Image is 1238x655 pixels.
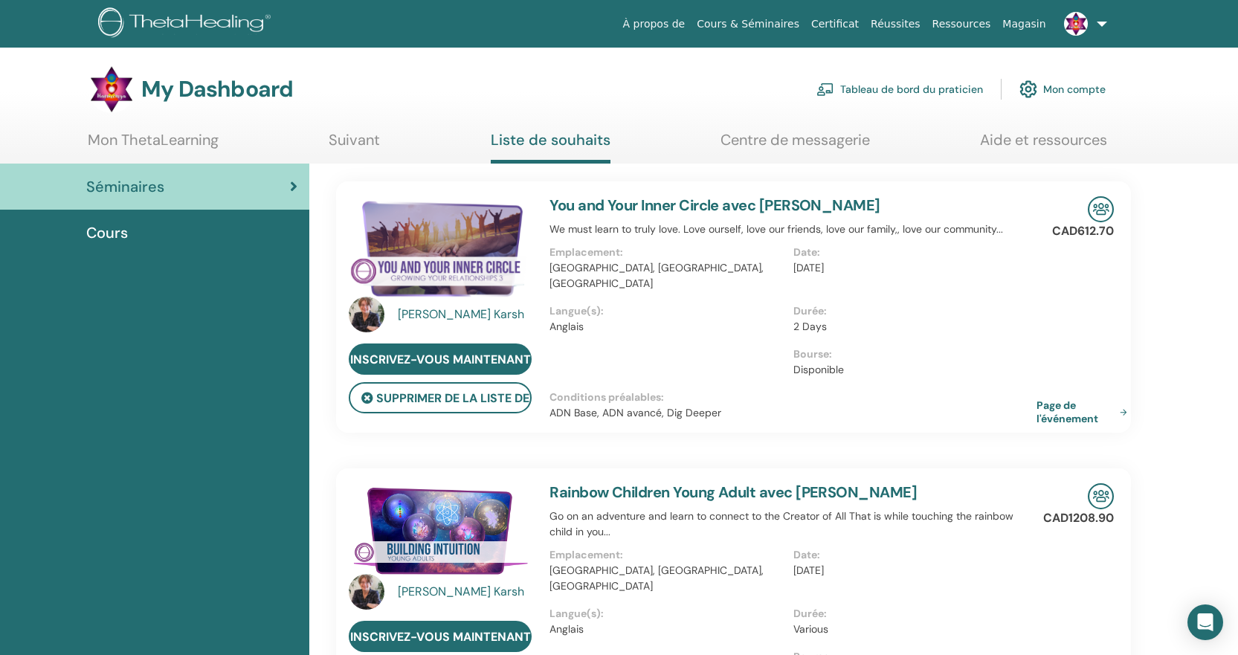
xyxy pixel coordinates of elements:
[816,83,834,96] img: chalkboard-teacher.svg
[549,405,1036,421] p: ADN Base, ADN avancé, Dig Deeper
[1088,196,1114,222] img: In-Person Seminar
[141,76,293,103] h3: My Dashboard
[88,65,135,113] img: default.jpg
[793,245,1028,260] p: Date :
[793,362,1028,378] p: Disponible
[398,306,535,323] a: [PERSON_NAME] Karsh
[793,303,1028,319] p: Durée :
[720,131,870,160] a: Centre de messagerie
[996,10,1051,38] a: Magasin
[1019,77,1037,102] img: cog.svg
[1088,483,1114,509] img: In-Person Seminar
[617,10,691,38] a: À propos de
[549,245,784,260] p: Emplacement :
[549,509,1036,540] p: Go on an adventure and learn to connect to the Creator of All That is while touching the rainbow ...
[549,303,784,319] p: Langue(s) :
[329,131,380,160] a: Suivant
[793,346,1028,362] p: Bourse :
[926,10,997,38] a: Ressources
[1064,12,1088,36] img: default.jpg
[349,621,532,652] a: Inscrivez-vous maintenant
[349,343,532,375] a: Inscrivez-vous maintenant
[549,260,784,291] p: [GEOGRAPHIC_DATA], [GEOGRAPHIC_DATA], [GEOGRAPHIC_DATA]
[349,574,384,610] img: default.jpg
[793,260,1028,276] p: [DATE]
[549,563,784,594] p: [GEOGRAPHIC_DATA], [GEOGRAPHIC_DATA], [GEOGRAPHIC_DATA]
[549,547,784,563] p: Emplacement :
[349,297,384,332] img: default.jpg
[491,131,610,164] a: Liste de souhaits
[549,319,784,335] p: Anglais
[349,382,532,413] button: Supprimer de la liste de souhaits
[805,10,865,38] a: Certificat
[1036,399,1133,425] a: Page de l'événement
[691,10,805,38] a: Cours & Séminaires
[816,73,983,106] a: Tableau de bord du praticien
[549,222,1036,237] p: We must learn to truly love. Love ourself, love our friends, love our family,, love our community...
[793,606,1028,622] p: Durée :
[865,10,926,38] a: Réussites
[350,352,531,367] span: Inscrivez-vous maintenant
[549,622,784,637] p: Anglais
[549,483,917,502] a: Rainbow Children Young Adult avec [PERSON_NAME]
[86,175,164,198] span: Séminaires
[793,319,1028,335] p: 2 Days
[549,196,880,215] a: You and Your Inner Circle avec [PERSON_NAME]
[793,547,1028,563] p: Date :
[549,390,1036,405] p: Conditions préalables :
[1052,222,1114,240] p: CAD612.70
[1187,604,1223,640] div: Open Intercom Messenger
[549,606,784,622] p: Langue(s) :
[98,7,276,41] img: logo.png
[980,131,1107,160] a: Aide et ressources
[86,222,128,244] span: Cours
[1043,509,1114,527] p: CAD1208.90
[350,629,531,645] span: Inscrivez-vous maintenant
[349,483,532,578] img: Rainbow Children Young Adult
[1019,73,1106,106] a: Mon compte
[349,196,532,301] img: You and Your Inner Circle
[88,131,219,160] a: Mon ThetaLearning
[793,622,1028,637] p: Various
[398,583,535,601] a: [PERSON_NAME] Karsh
[793,563,1028,578] p: [DATE]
